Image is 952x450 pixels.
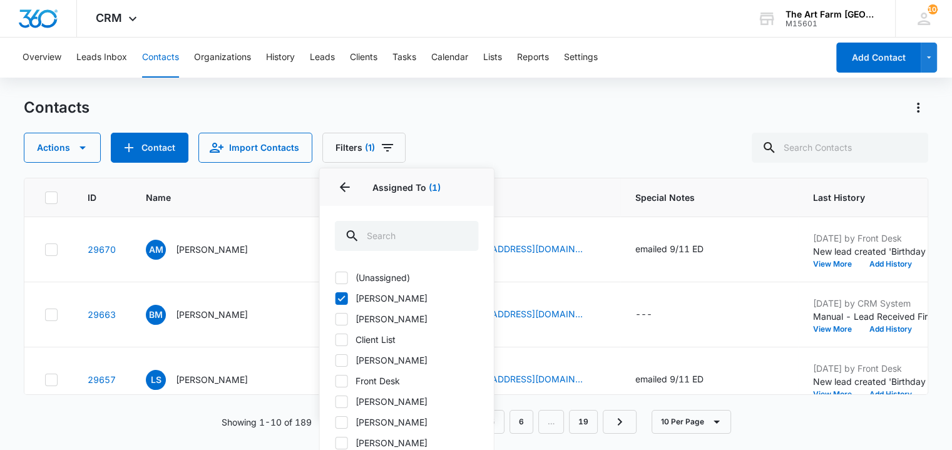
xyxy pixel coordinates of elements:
span: (1) [429,182,441,193]
a: [EMAIL_ADDRESS][DOMAIN_NAME] [458,372,583,386]
div: Special Notes - emailed 9/11 ED - Select to Edit Field [635,372,726,387]
div: Special Notes - - Select to Edit Field [635,307,675,322]
label: [PERSON_NAME] [335,354,479,367]
a: Next Page [603,410,637,434]
span: Email [458,191,587,204]
label: [PERSON_NAME] [335,292,479,305]
a: Navigate to contact details page for Alessandra Marks [88,244,116,255]
button: Calendar [431,38,468,78]
span: Name [146,191,279,204]
a: [EMAIL_ADDRESS][DOMAIN_NAME] [458,242,583,255]
button: History [266,38,295,78]
button: View More [813,325,861,333]
button: Actions [24,133,101,163]
span: 101 [928,4,938,14]
button: Actions [908,98,928,118]
button: Overview [23,38,61,78]
button: Add History [861,391,921,398]
button: Add Contact [111,133,188,163]
button: Leads Inbox [76,38,127,78]
button: Reports [517,38,549,78]
button: Leads [310,38,335,78]
button: Settings [564,38,598,78]
label: (Unassigned) [335,271,479,284]
button: Add Contact [836,43,921,73]
button: Import Contacts [198,133,312,163]
button: 10 Per Page [652,410,731,434]
div: Name - Alessandra Marks - Select to Edit Field [146,240,270,260]
p: Showing 1-10 of 189 [222,416,312,429]
span: LS [146,370,166,390]
div: account name [786,9,877,19]
div: Email - ascmarks@gmail.com - Select to Edit Field [458,242,605,257]
div: --- [635,307,652,322]
p: [PERSON_NAME] [176,243,248,256]
button: Contacts [142,38,179,78]
button: Tasks [392,38,416,78]
p: Assigned To [335,181,479,194]
div: account id [786,19,877,28]
div: Name - Lauren Silverman - Select to Edit Field [146,370,270,390]
label: [PERSON_NAME] [335,395,479,408]
div: emailed 9/11 ED [635,242,704,255]
button: Lists [483,38,502,78]
span: AM [146,240,166,260]
p: [PERSON_NAME] [176,308,248,321]
h1: Contacts [24,98,90,117]
button: Organizations [194,38,251,78]
span: ID [88,191,98,204]
span: BM [146,305,166,325]
div: emailed 9/11 ED [635,372,704,386]
button: Clients [350,38,377,78]
label: [PERSON_NAME] [335,436,479,449]
label: [PERSON_NAME] [335,312,479,325]
button: View More [813,260,861,268]
p: [PERSON_NAME] [176,373,248,386]
span: Last History [813,191,951,204]
button: Back [335,177,355,197]
a: Page 19 [569,410,598,434]
div: Special Notes - emailed 9/11 ED - Select to Edit Field [635,242,726,257]
span: (1) [365,143,375,152]
a: Navigate to contact details page for Lauren Silverman [88,374,116,385]
label: [PERSON_NAME] [335,416,479,429]
span: CRM [96,11,122,24]
input: Search Contacts [752,133,928,163]
a: [EMAIL_ADDRESS][DOMAIN_NAME] [458,307,583,320]
label: Client List [335,333,479,346]
div: Email - bm4953446@gmail.com - Select to Edit Field [458,307,605,322]
div: notifications count [928,4,938,14]
button: Add History [861,325,921,333]
input: Search [335,221,479,251]
button: View More [813,391,861,398]
button: Add History [861,260,921,268]
a: Navigate to contact details page for BRET MICHEAL [88,309,116,320]
button: Filters [322,133,406,163]
label: Front Desk [335,374,479,387]
div: Email - laasilve@gmail.com - Select to Edit Field [458,372,605,387]
div: Name - BRET MICHEAL - Select to Edit Field [146,305,270,325]
a: Page 6 [509,410,533,434]
span: Special Notes [635,191,765,204]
